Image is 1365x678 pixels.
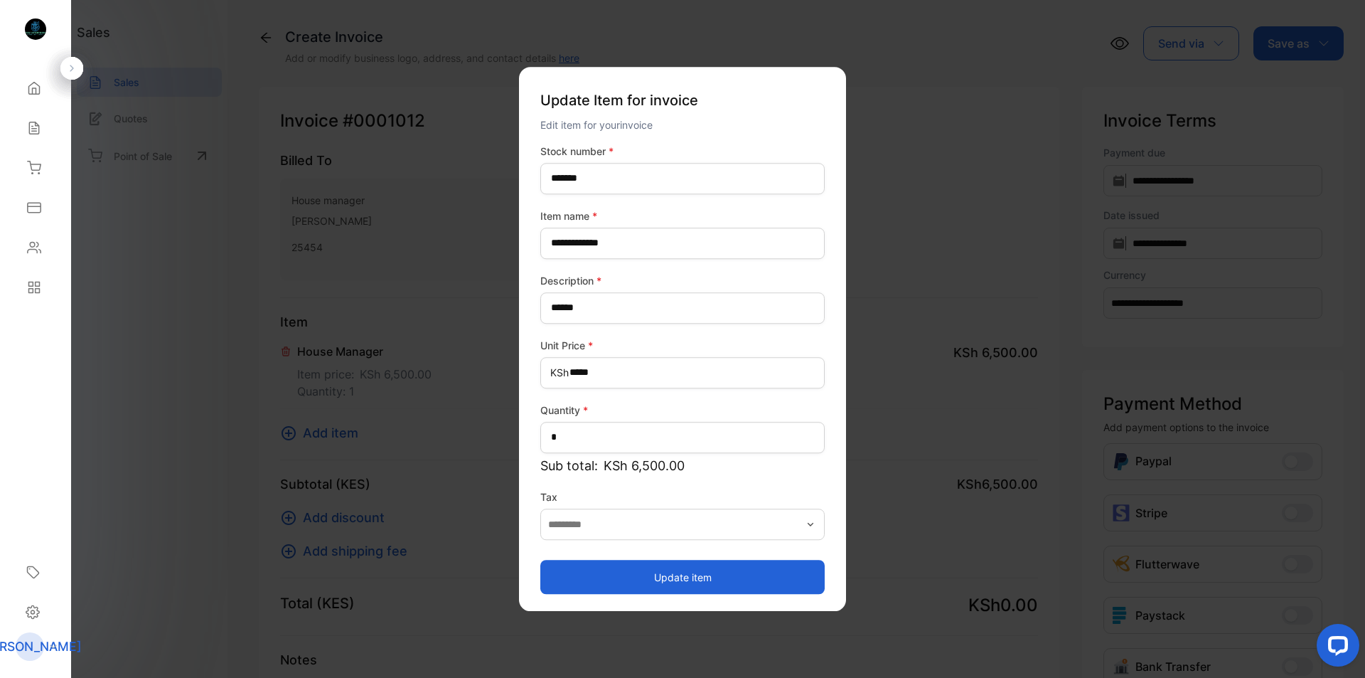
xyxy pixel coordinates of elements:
label: Description [540,273,825,288]
button: Update item [540,560,825,594]
span: KSh [550,365,569,380]
label: Item name [540,208,825,223]
p: Sub total: [540,456,825,475]
span: Edit item for your invoice [540,119,653,131]
img: logo [25,18,46,40]
label: Quantity [540,403,825,418]
p: Update Item for invoice [540,84,825,117]
iframe: LiveChat chat widget [1305,618,1365,678]
label: Stock number [540,144,825,159]
span: KSh 6,500.00 [604,456,685,475]
label: Unit Price [540,338,825,353]
label: Tax [540,489,825,504]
